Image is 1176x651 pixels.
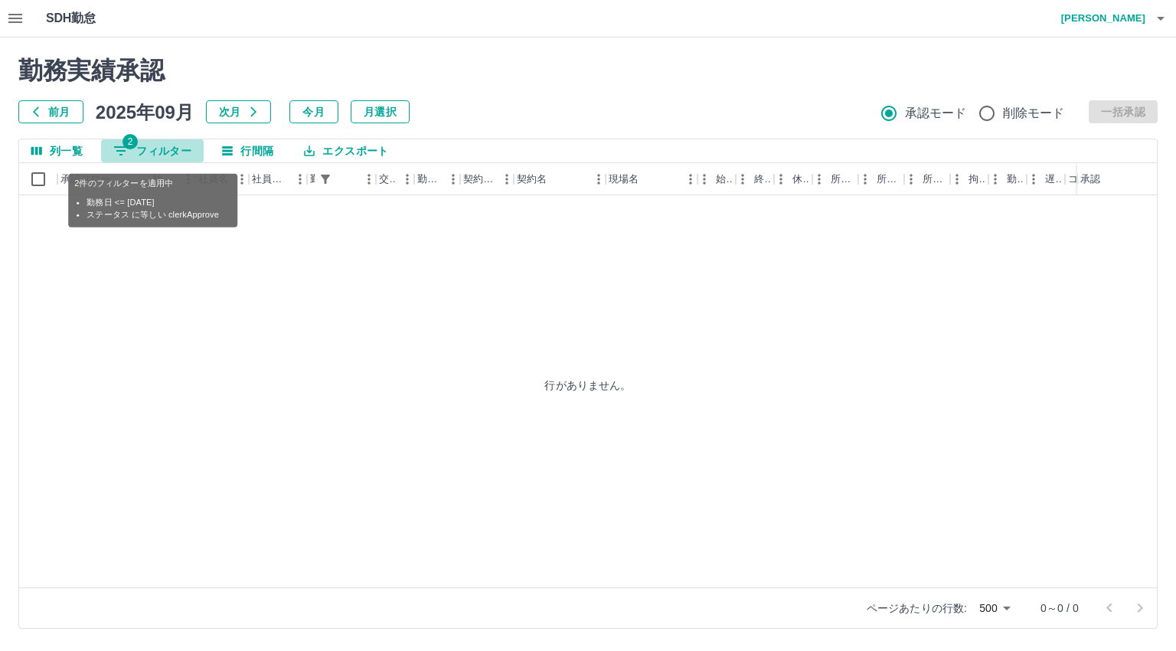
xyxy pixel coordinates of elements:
span: 削除モード [1003,104,1065,123]
div: 勤務区分 [417,163,442,195]
div: 休憩 [792,163,809,195]
div: 行がありません。 [19,195,1157,574]
div: 現場名 [609,163,639,195]
button: フィルター表示 [315,168,336,190]
button: メニュー [587,168,610,191]
div: 拘束 [950,163,988,195]
div: 所定開始 [831,163,855,195]
button: 次月 [206,100,271,123]
div: 勤務区分 [414,163,460,195]
button: 今月 [289,100,338,123]
div: 社員名 [195,163,249,195]
div: 交通費 [376,163,414,195]
button: メニュー [679,168,702,191]
div: 承認 [1080,163,1100,195]
div: 終業 [754,163,771,195]
button: フィルター表示 [101,139,204,162]
div: 所定終業 [877,163,901,195]
li: 勤務日 <= [DATE] [87,195,219,208]
div: 休憩 [774,163,812,195]
button: 列選択 [19,139,95,162]
button: メニュー [495,168,518,191]
div: 1件のフィルターを適用中 [315,168,336,190]
button: エクスポート [292,139,400,162]
div: 所定休憩 [923,163,947,195]
div: 2件のフィルターを適用中 [74,177,231,221]
div: 交通費 [379,163,396,195]
div: 承認 [1077,163,1157,195]
button: メニュー [442,168,465,191]
div: 始業 [716,163,733,195]
h2: 勤務実績承認 [18,56,1158,85]
button: メニュー [289,168,312,191]
div: 所定開始 [812,163,858,195]
div: 社員区分 [249,163,307,195]
div: 契約コード [463,163,495,195]
div: 遅刻等 [1027,163,1065,195]
div: 勤務日 [307,163,376,195]
div: 現場名 [606,163,697,195]
div: 所定終業 [858,163,904,195]
div: 社員区分 [252,163,289,195]
div: 始業 [697,163,736,195]
div: 勤務 [1007,163,1024,195]
div: 契約名 [517,163,547,195]
li: ステータス に等しい clerkApprove [87,208,219,221]
div: 契約コード [460,163,514,195]
div: 500 [973,597,1016,620]
span: 承認モード [905,104,967,123]
p: 0～0 / 0 [1040,600,1079,616]
button: 前月 [18,100,83,123]
p: ページあたりの行数: [867,600,967,616]
div: 終業 [736,163,774,195]
div: 所定休憩 [904,163,950,195]
button: ソート [336,168,358,190]
div: 勤務 [988,163,1027,195]
button: メニュー [396,168,419,191]
h5: 2025年09月 [96,100,194,123]
div: 遅刻等 [1045,163,1062,195]
div: 契約名 [514,163,606,195]
div: 拘束 [969,163,985,195]
button: 行間隔 [210,139,286,162]
button: 月選択 [351,100,410,123]
button: メニュー [358,168,381,191]
span: 2 [122,134,138,149]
